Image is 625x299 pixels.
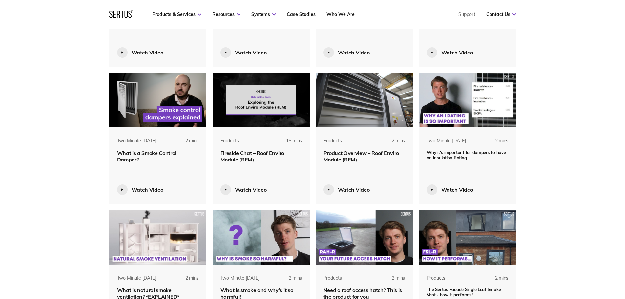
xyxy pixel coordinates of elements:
div: Products [220,138,239,144]
a: Support [458,11,475,17]
span: The Sertus Facade Single Leaf Smoke Vent - how it performs! [427,287,501,297]
div: Two Minute [DATE] [117,275,156,282]
div: 2 mins [275,275,302,287]
a: Who We Are [326,11,355,17]
div: Two Minute [DATE] [220,275,260,282]
span: What is a Smoke Control Damper? [117,150,177,163]
div: Two Minute [DATE] [117,138,156,144]
iframe: Chat Widget [507,223,625,299]
div: Watch Video [235,186,267,193]
a: Products & Services [152,11,201,17]
span: Why it's important for dampers to have an Insulation Rating [427,150,506,160]
div: Products [323,138,342,144]
div: Watch Video [338,186,370,193]
div: Watch Video [132,186,163,193]
div: Watch Video [441,186,473,193]
span: Fireside Chat – Roof Enviro Module (REM) [220,150,284,163]
div: Two Minute [DATE] [427,138,466,144]
div: Watch Video [338,49,370,56]
div: Products [427,275,445,282]
div: 2 mins [378,138,405,150]
div: Watch Video [441,49,473,56]
span: Product Overview – Roof Enviro Module (REM) [323,150,399,163]
a: Systems [251,11,276,17]
div: Products [323,275,342,282]
div: 18 mins [275,138,302,150]
div: 2 mins [481,138,508,150]
div: 2 mins [481,275,508,287]
div: Watch Video [132,49,163,56]
div: 2 mins [378,275,405,287]
div: 2 mins [171,275,198,287]
a: Contact Us [486,11,516,17]
div: Watch Video [235,49,267,56]
div: 2 mins [171,138,198,150]
a: Resources [212,11,240,17]
a: Case Studies [287,11,316,17]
